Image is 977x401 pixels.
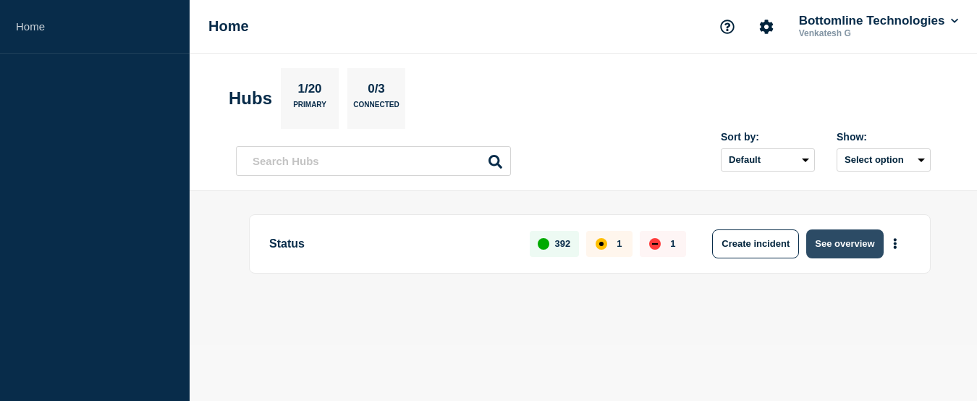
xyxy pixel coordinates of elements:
p: Venkatesh G [796,28,947,38]
p: Primary [293,101,326,116]
div: Show: [837,131,931,143]
button: More actions [886,230,905,257]
div: down [649,238,661,250]
h1: Home [208,18,249,35]
p: 1/20 [292,82,327,101]
h2: Hubs [229,88,272,109]
button: Support [712,12,743,42]
button: See overview [806,229,883,258]
p: Connected [353,101,399,116]
button: Select option [837,148,931,172]
p: Status [269,229,513,258]
p: 1 [670,238,675,249]
button: Create incident [712,229,799,258]
div: up [538,238,549,250]
button: Account settings [751,12,782,42]
div: Sort by: [721,131,815,143]
select: Sort by [721,148,815,172]
input: Search Hubs [236,146,511,176]
p: 0/3 [363,82,391,101]
p: 1 [617,238,622,249]
button: Bottomline Technologies [796,14,961,28]
p: 392 [555,238,571,249]
div: affected [596,238,607,250]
